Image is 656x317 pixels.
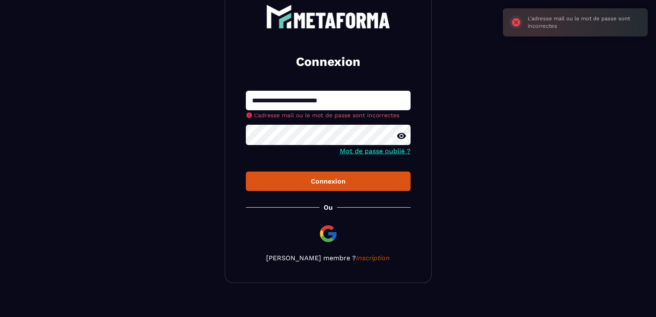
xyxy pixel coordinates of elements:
[356,254,390,262] a: Inscription
[318,224,338,244] img: google
[266,5,390,29] img: logo
[246,5,411,29] a: logo
[252,177,404,185] div: Connexion
[246,172,411,191] button: Connexion
[340,147,411,155] a: Mot de passe oublié ?
[254,112,399,119] span: L'adresse mail ou le mot de passe sont incorrectes
[246,254,411,262] p: [PERSON_NAME] membre ?
[324,203,333,211] p: Ou
[256,53,401,70] h2: Connexion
